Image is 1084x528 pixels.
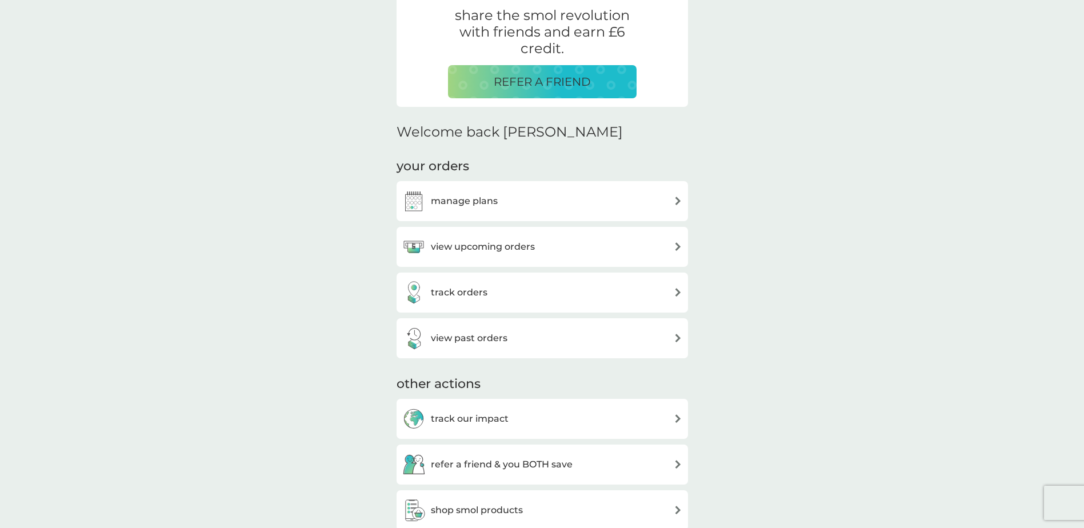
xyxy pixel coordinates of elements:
p: share the smol revolution with friends and earn £6 credit. [448,7,637,57]
h3: other actions [397,375,481,393]
h3: track our impact [431,411,509,426]
img: arrow right [674,414,682,423]
h3: track orders [431,285,487,300]
img: arrow right [674,242,682,251]
h3: your orders [397,158,469,175]
img: arrow right [674,334,682,342]
img: arrow right [674,288,682,297]
img: arrow right [674,460,682,469]
h3: view past orders [431,331,507,346]
h2: Welcome back [PERSON_NAME] [397,124,623,141]
img: arrow right [674,197,682,205]
h3: view upcoming orders [431,239,535,254]
h3: manage plans [431,194,498,209]
p: REFER A FRIEND [494,73,591,91]
img: arrow right [674,506,682,514]
h3: refer a friend & you BOTH save [431,457,573,472]
h3: shop smol products [431,503,523,518]
button: REFER A FRIEND [448,65,637,98]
